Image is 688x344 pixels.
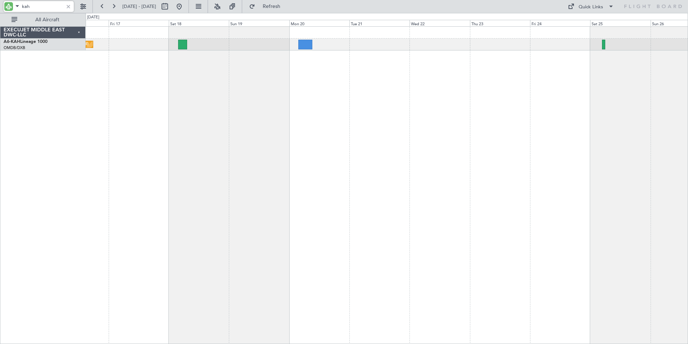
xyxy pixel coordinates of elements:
[8,14,78,26] button: All Aircraft
[530,20,590,26] div: Fri 24
[409,20,470,26] div: Wed 22
[109,20,169,26] div: Fri 17
[169,20,229,26] div: Sat 18
[87,14,99,21] div: [DATE]
[257,4,287,9] span: Refresh
[246,1,289,12] button: Refresh
[4,40,20,44] span: A6-KAH
[590,20,650,26] div: Sat 25
[289,20,349,26] div: Mon 20
[4,45,25,50] a: OMDB/DXB
[22,1,63,12] input: A/C (Reg. or Type)
[122,3,156,10] span: [DATE] - [DATE]
[564,1,617,12] button: Quick Links
[470,20,530,26] div: Thu 23
[229,20,289,26] div: Sun 19
[19,17,76,22] span: All Aircraft
[579,4,603,11] div: Quick Links
[4,40,47,44] a: A6-KAHLineage 1000
[349,20,409,26] div: Tue 21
